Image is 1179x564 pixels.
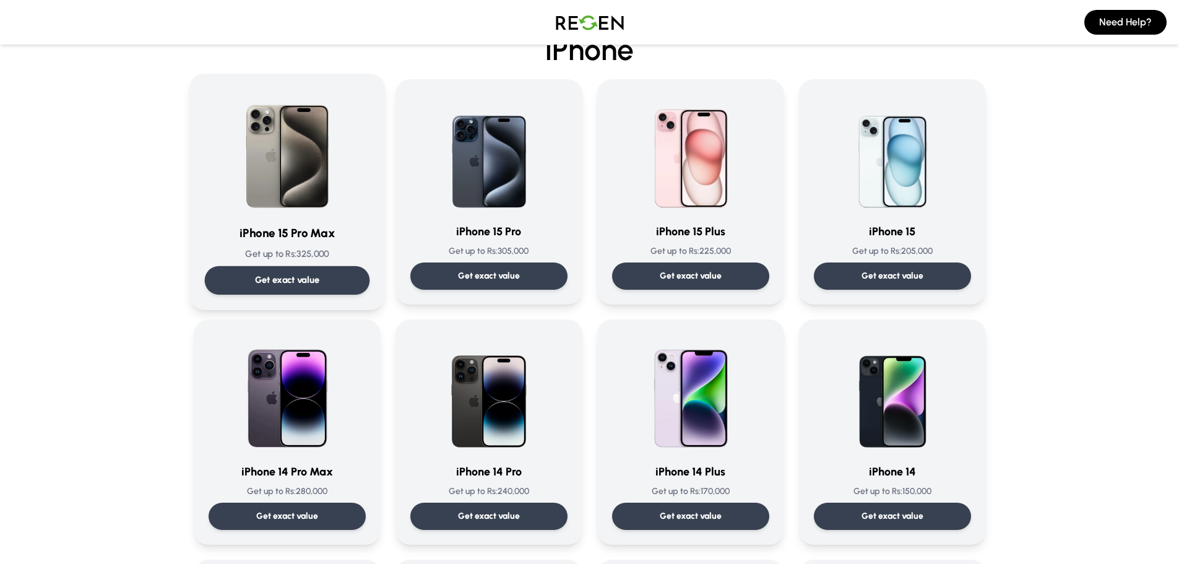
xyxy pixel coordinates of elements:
[204,225,369,243] h3: iPhone 15 Pro Max
[430,94,548,213] img: iPhone 15 Pro
[410,463,568,480] h3: iPhone 14 Pro
[209,463,366,480] h3: iPhone 14 Pro Max
[612,485,769,498] p: Get up to Rs: 170,000
[228,334,347,453] img: iPhone 14 Pro Max
[410,485,568,498] p: Get up to Rs: 240,000
[1084,10,1167,35] button: Need Help?
[660,270,722,282] p: Get exact value
[814,223,971,240] h3: iPhone 15
[458,270,520,282] p: Get exact value
[814,463,971,480] h3: iPhone 14
[612,223,769,240] h3: iPhone 15 Plus
[833,94,952,213] img: iPhone 15
[833,334,952,453] img: iPhone 14
[430,334,548,453] img: iPhone 14 Pro
[631,334,750,453] img: iPhone 14 Plus
[204,248,369,261] p: Get up to Rs: 325,000
[814,485,971,498] p: Get up to Rs: 150,000
[410,245,568,258] p: Get up to Rs: 305,000
[612,245,769,258] p: Get up to Rs: 225,000
[631,94,750,213] img: iPhone 15 Plus
[254,274,319,287] p: Get exact value
[814,245,971,258] p: Get up to Rs: 205,000
[546,5,633,40] img: Logo
[209,485,366,498] p: Get up to Rs: 280,000
[410,223,568,240] h3: iPhone 15 Pro
[660,510,722,523] p: Get exact value
[612,463,769,480] h3: iPhone 14 Plus
[458,510,520,523] p: Get exact value
[862,270,923,282] p: Get exact value
[225,89,350,214] img: iPhone 15 Pro Max
[127,35,1053,64] span: iPhone
[256,510,318,523] p: Get exact value
[862,510,923,523] p: Get exact value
